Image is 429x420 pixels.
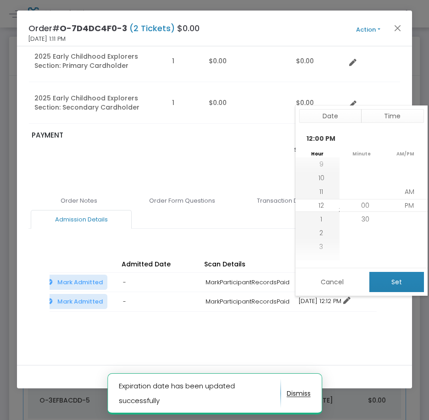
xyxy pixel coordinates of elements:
div: Data table [29,8,400,124]
p: Service Fee Total [266,145,351,155]
td: MarkParticipantRecordsPaid [201,292,294,312]
span: (2 Tickets) [127,22,177,34]
td: - [118,292,201,312]
span: 11 [319,187,323,196]
button: Date tab [299,109,362,123]
span: PM [405,201,414,210]
button: Time tab [361,109,424,123]
button: Cancel [299,272,366,292]
td: $0.00 [290,40,345,82]
td: 2025 Early Childhood Explorers Section: Secondary Cardholder [29,82,167,124]
td: 2025 Early Childhood Explorers Section: Primary Cardholder [29,40,167,82]
a: Order Form Questions [132,191,233,210]
span: 3 [319,242,323,251]
button: dismiss [286,386,310,401]
p: Tax Total [266,160,351,169]
a: [DATE] 12:12 PM [299,297,351,305]
span: [DATE] 1:11 PM [28,34,66,44]
span: 30 [362,215,369,224]
button: Close [391,22,403,34]
td: $0.00 [290,82,345,124]
span: 9 [319,160,323,169]
th: Change Expiration Date [294,247,377,273]
p: PAYMENT [32,130,210,141]
span: Mark Admitted [57,278,103,287]
th: Status [15,247,118,273]
p: Sub total [266,130,351,139]
td: - [118,272,201,292]
span: AM/PM [384,150,428,157]
span: 1 [320,215,322,224]
span: 12 [318,201,324,210]
th: Admitted Date [118,247,201,273]
span: 00 [361,201,369,210]
button: Action [341,25,396,35]
td: $0.00 [203,82,290,124]
span: 10 [318,173,324,182]
span: O-7D4DC4F0-3 [60,22,127,34]
td: $0.00 [203,40,290,82]
button: Set [369,272,424,292]
th: Scan Details [201,247,294,273]
td: MarkParticipantRecordsPaid [201,272,294,292]
p: Expiration date has been updated successfully [119,379,281,408]
td: 1 [167,82,203,124]
a: Admission Details [31,210,132,229]
span: minute [340,150,384,157]
td: 1 [167,40,203,82]
h4: Order# $0.00 [28,22,200,34]
span: 12:00 PM [303,130,339,147]
span: Mark Admitted [57,297,103,306]
span: AM [405,187,414,196]
p: Order Total [266,175,351,186]
span: hour [295,150,340,157]
a: Transaction Details [235,191,336,210]
span: 2 [319,228,323,238]
a: Order Notes [28,191,129,210]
